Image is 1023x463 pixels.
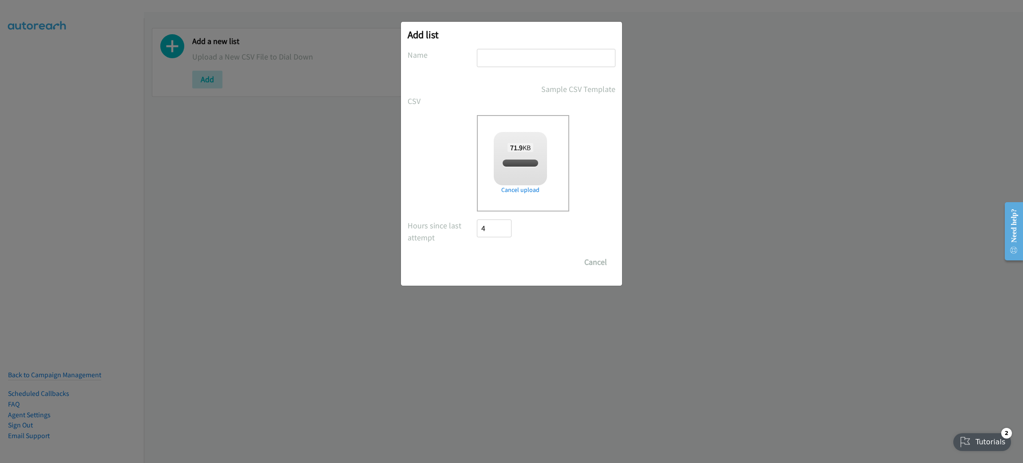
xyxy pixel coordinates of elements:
iframe: Checklist [948,424,1016,456]
span: KB [508,143,534,152]
label: Name [408,49,477,61]
h2: Add list [408,28,615,41]
label: Hours since last attempt [408,220,477,243]
label: CSV [408,95,477,107]
button: Cancel [576,253,615,271]
a: Cancel upload [494,185,547,195]
iframe: Resource Center [997,196,1023,267]
strong: 71.9 [510,143,523,152]
span: SPLUNK.csv [504,159,537,168]
a: Sample CSV Template [541,83,615,95]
